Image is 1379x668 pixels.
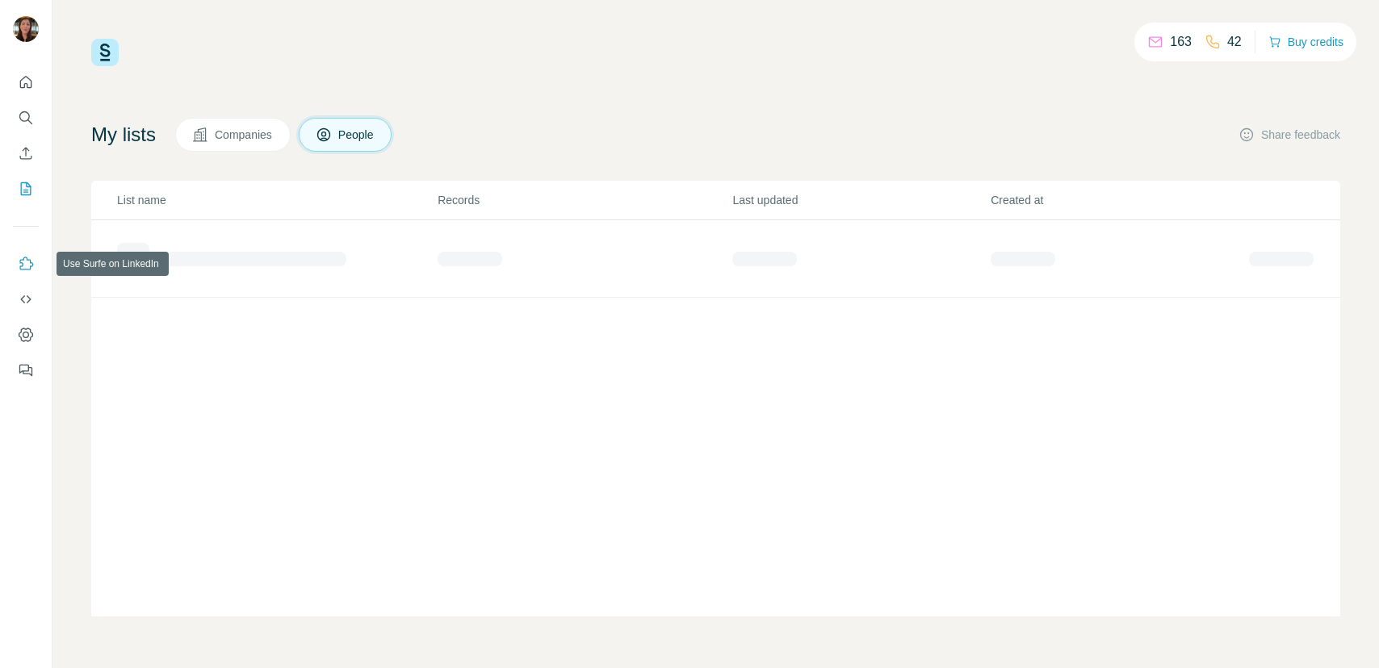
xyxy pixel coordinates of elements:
[338,127,375,143] span: People
[13,68,39,97] button: Quick start
[13,249,39,278] button: Use Surfe on LinkedIn
[13,139,39,168] button: Enrich CSV
[13,174,39,203] button: My lists
[91,122,156,148] h4: My lists
[91,39,119,66] img: Surfe Logo
[13,356,39,385] button: Feedback
[13,285,39,314] button: Use Surfe API
[1170,32,1192,52] p: 163
[13,16,39,42] img: Avatar
[215,127,274,143] span: Companies
[1239,127,1340,143] button: Share feedback
[1268,31,1343,53] button: Buy credits
[13,103,39,132] button: Search
[732,192,989,208] p: Last updated
[1227,32,1242,52] p: 42
[438,192,731,208] p: Records
[13,320,39,349] button: Dashboard
[991,192,1247,208] p: Created at
[117,192,436,208] p: List name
